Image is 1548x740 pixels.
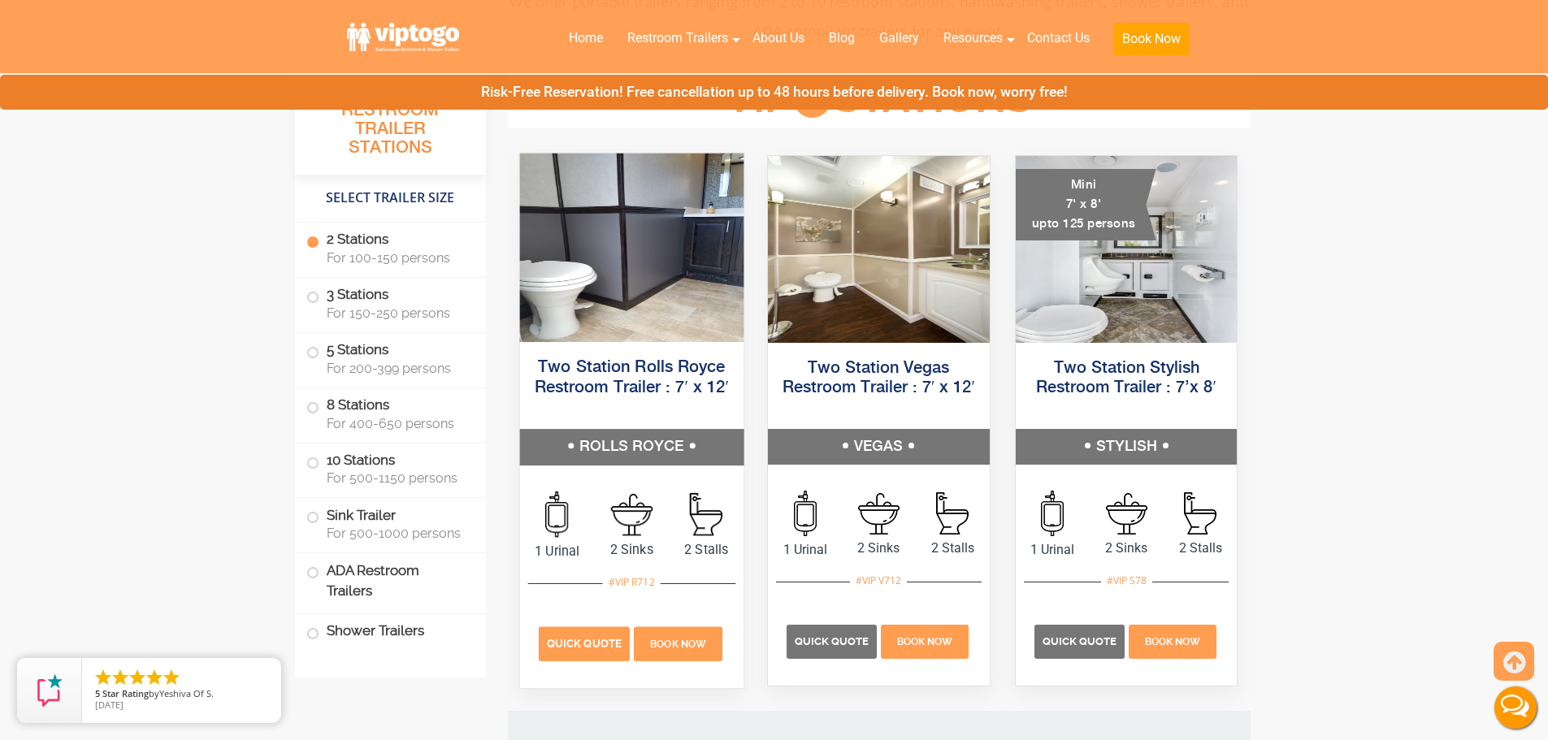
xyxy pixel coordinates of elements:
label: 2 Stations [306,223,475,273]
span: 1 Urinal [768,540,842,560]
span: Book Now [650,638,706,650]
span: For 150-250 persons [327,305,466,321]
label: 8 Stations [306,388,475,439]
img: an icon of sink [858,493,900,534]
label: 5 Stations [306,333,475,383]
a: Resources [931,20,1015,56]
span: 1 Urinal [1016,540,1090,560]
span: [DATE] [95,699,124,711]
label: ADA Restroom Trailers [306,553,475,608]
span: 5 [95,687,100,699]
a: About Us [740,20,817,56]
img: an icon of sink [1106,493,1147,534]
a: Home [557,20,615,56]
li:  [111,668,130,687]
button: Live Chat [1483,675,1548,740]
span: 2 Sinks [1090,539,1164,558]
button: Book Now [1114,23,1189,55]
div: #VIP R712 [602,572,660,593]
img: A mini restroom trailer with two separate stations and separate doors for males and females [1016,156,1238,343]
a: Book Now [1126,633,1218,648]
h3: VIP Stations [700,76,1056,121]
li:  [128,668,147,687]
a: Two Station Stylish Restroom Trailer : 7’x 8′ [1036,360,1216,396]
a: Quick Quote [538,635,631,651]
a: Quick Quote [787,633,879,648]
li:  [93,668,113,687]
h4: Select Trailer Size [295,183,486,214]
a: Two Station Rolls Royce Restroom Trailer : 7′ x 12′ [534,359,728,396]
span: 2 Stalls [1164,539,1238,558]
a: Gallery [867,20,931,56]
span: 1 Urinal [519,541,594,560]
label: Sink Trailer [306,498,475,548]
img: Side view of two station restroom trailer with separate doors for males and females [768,156,990,343]
img: an icon of stall [689,493,722,536]
span: For 500-1000 persons [327,526,466,541]
span: Quick Quote [547,638,622,650]
img: an icon of stall [936,492,969,534]
a: Restroom Trailers [615,20,740,56]
h5: STYLISH [1016,429,1238,465]
img: Review Rating [33,674,66,707]
img: an icon of urinal [545,491,568,538]
span: 2 Sinks [594,539,669,559]
span: Yeshiva Of S. [159,687,214,699]
span: Book Now [897,636,952,647]
li:  [162,668,181,687]
div: #VIP S78 [1101,570,1152,591]
h5: VEGAS [768,429,990,465]
img: an icon of stall [1184,492,1216,534]
a: Quick Quote [1034,633,1127,648]
a: Blog [817,20,867,56]
img: an icon of urinal [1041,491,1064,536]
img: an icon of urinal [794,491,817,536]
label: Shower Trailers [306,614,475,649]
span: Star Rating [102,687,149,699]
div: Mini 7' x 8' upto 125 persons [1016,169,1156,240]
a: Two Station Vegas Restroom Trailer : 7′ x 12′ [783,360,975,396]
span: For 500-1150 persons [327,470,466,486]
span: 2 Stalls [916,539,990,558]
h3: All Portable Restroom Trailer Stations [295,77,486,175]
img: Side view of two station restroom trailer with separate doors for males and females [519,154,743,342]
a: Book Now [1102,20,1201,65]
span: For 100-150 persons [327,250,466,266]
span: For 200-399 persons [327,361,466,376]
span: by [95,689,268,700]
span: Quick Quote [795,635,869,647]
span: For 400-650 persons [327,416,466,431]
li:  [145,668,164,687]
span: Quick Quote [1043,635,1117,647]
span: 2 Stalls [669,539,744,559]
div: #VIP V712 [850,570,907,591]
img: an icon of sink [610,493,653,535]
label: 3 Stations [306,278,475,328]
a: Book Now [879,633,971,648]
h5: ROLLS ROYCE [519,429,743,465]
span: Book Now [1145,636,1200,647]
a: Book Now [631,635,724,651]
span: 2 Sinks [842,539,916,558]
label: 10 Stations [306,444,475,494]
a: Contact Us [1015,20,1102,56]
